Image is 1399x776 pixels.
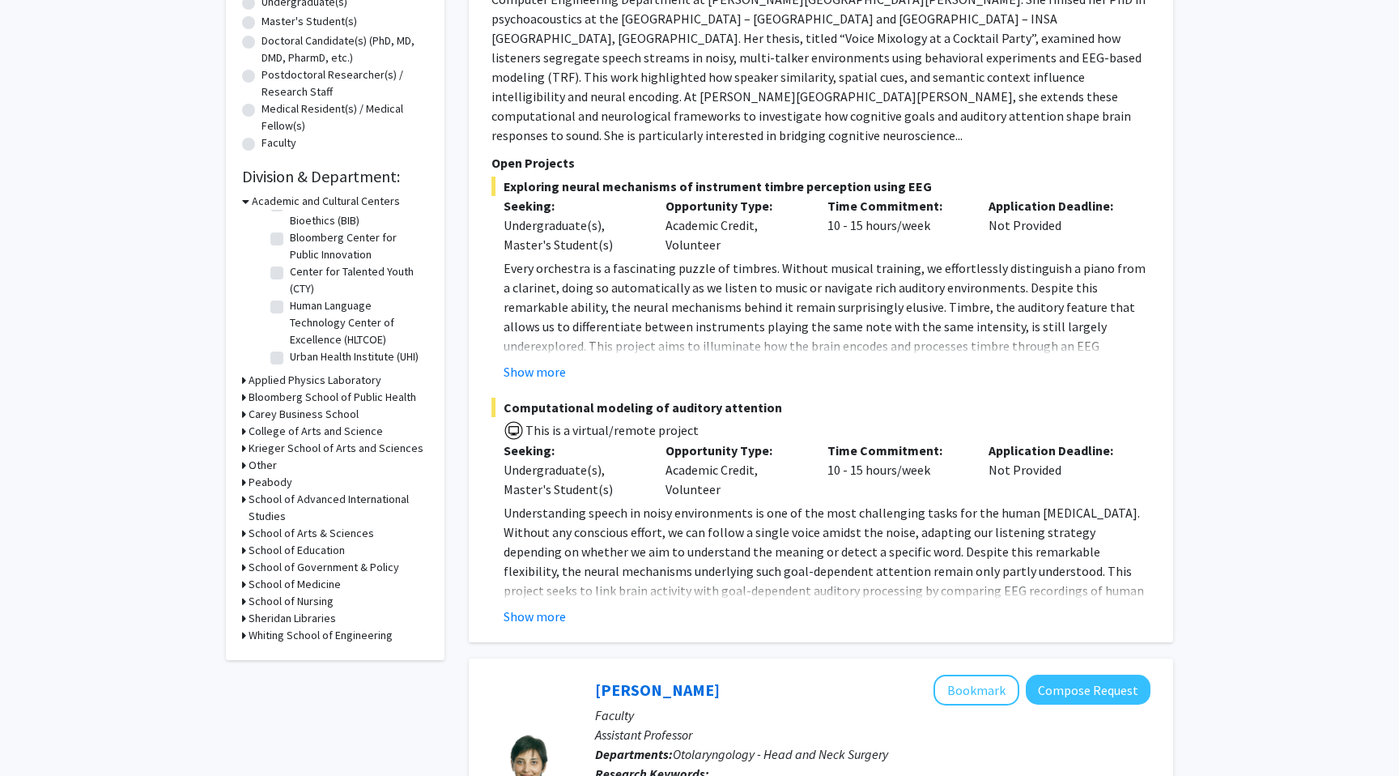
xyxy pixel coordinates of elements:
[491,177,1150,196] span: Exploring neural mechanisms of instrument timbre perception using EEG
[249,627,393,644] h3: Whiting School of Engineering
[290,297,424,348] label: Human Language Technology Center of Excellence (HLTCOE)
[504,215,641,254] div: Undergraduate(s), Master's Student(s)
[249,423,383,440] h3: College of Arts and Science
[815,441,977,499] div: 10 - 15 hours/week
[491,398,1150,417] span: Computational modeling of auditory attention
[976,441,1138,499] div: Not Provided
[504,362,566,382] button: Show more
[595,746,673,762] b: Departments:
[249,542,345,559] h3: School of Education
[653,196,815,254] div: Academic Credit, Volunteer
[504,607,566,626] button: Show more
[262,66,428,100] label: Postdoctoral Researcher(s) / Research Staff
[595,725,1150,744] p: Assistant Professor
[290,195,424,229] label: Berman Institute of Bioethics (BIB)
[976,196,1138,254] div: Not Provided
[262,13,357,30] label: Master's Student(s)
[653,441,815,499] div: Academic Credit, Volunteer
[673,746,888,762] span: Otolaryngology - Head and Neck Surgery
[249,525,374,542] h3: School of Arts & Sciences
[249,457,277,474] h3: Other
[989,441,1126,460] p: Application Deadline:
[249,610,336,627] h3: Sheridan Libraries
[12,703,69,764] iframe: Chat
[504,460,641,499] div: Undergraduate(s), Master's Student(s)
[815,196,977,254] div: 10 - 15 hours/week
[242,167,428,186] h2: Division & Department:
[491,153,1150,173] p: Open Projects
[262,32,428,66] label: Doctoral Candidate(s) (PhD, MD, DMD, PharmD, etc.)
[249,406,359,423] h3: Carey Business School
[595,680,720,700] a: [PERSON_NAME]
[249,389,416,406] h3: Bloomberg School of Public Health
[595,706,1150,725] p: Faculty
[290,348,419,365] label: Urban Health Institute (UHI)
[504,258,1150,414] p: Every orchestra is a fascinating puzzle of timbres. Without musical training, we effortlessly dis...
[665,441,803,460] p: Opportunity Type:
[933,675,1019,706] button: Add Tara Deemyad to Bookmarks
[252,193,400,210] h3: Academic and Cultural Centers
[262,100,428,134] label: Medical Resident(s) / Medical Fellow(s)
[665,196,803,215] p: Opportunity Type:
[249,559,399,576] h3: School of Government & Policy
[827,441,965,460] p: Time Commitment:
[249,593,334,610] h3: School of Nursing
[504,503,1150,678] p: Understanding speech in noisy environments is one of the most challenging tasks for the human [ME...
[989,196,1126,215] p: Application Deadline:
[504,441,641,460] p: Seeking:
[290,229,424,263] label: Bloomberg Center for Public Innovation
[827,196,965,215] p: Time Commitment:
[290,263,424,297] label: Center for Talented Youth (CTY)
[1026,675,1150,705] button: Compose Request to Tara Deemyad
[262,134,296,151] label: Faculty
[524,422,699,438] span: This is a virtual/remote project
[249,440,423,457] h3: Krieger School of Arts and Sciences
[504,196,641,215] p: Seeking:
[249,576,341,593] h3: School of Medicine
[249,491,428,525] h3: School of Advanced International Studies
[249,372,381,389] h3: Applied Physics Laboratory
[249,474,292,491] h3: Peabody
